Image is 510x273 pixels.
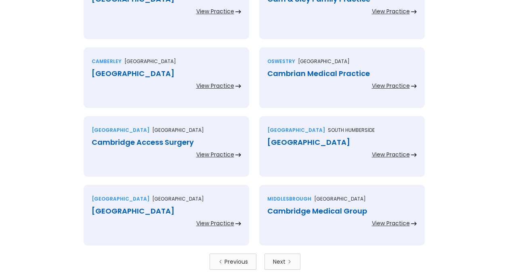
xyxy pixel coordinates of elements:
a: Previous Page [210,254,256,270]
a: [GEOGRAPHIC_DATA][GEOGRAPHIC_DATA]Cambridge Access SurgeryView Practice [84,116,249,185]
div: Next [273,258,285,266]
div: Previous [225,258,248,266]
div: View Practice [372,82,410,90]
p: [GEOGRAPHIC_DATA] [124,57,176,66]
div: Cambridge Access Surgery [92,138,241,146]
div: View Practice [196,219,234,227]
div: View Practice [372,150,410,159]
div: List [84,254,427,270]
a: Next Page [264,254,300,270]
div: View Practice [196,82,234,90]
a: [GEOGRAPHIC_DATA][GEOGRAPHIC_DATA][GEOGRAPHIC_DATA]View Practice [84,185,249,254]
a: Oswestry[GEOGRAPHIC_DATA]Cambrian Medical PracticeView Practice [259,47,425,116]
div: Cambrian Medical Practice [267,70,417,78]
p: [GEOGRAPHIC_DATA] [152,126,204,134]
div: [GEOGRAPHIC_DATA] [92,195,149,203]
div: [GEOGRAPHIC_DATA] [92,70,241,78]
div: Camberley [92,57,122,66]
a: Middlesbrough[GEOGRAPHIC_DATA]Cambridge Medical GroupView Practice [259,185,425,254]
div: [GEOGRAPHIC_DATA] [92,126,149,134]
div: Middlesbrough [267,195,311,203]
div: View Practice [372,7,410,15]
div: Cambridge Medical Group [267,207,417,215]
a: Camberley[GEOGRAPHIC_DATA][GEOGRAPHIC_DATA]View Practice [84,47,249,116]
div: View Practice [372,219,410,227]
div: [GEOGRAPHIC_DATA] [92,207,241,215]
div: View Practice [196,150,234,159]
div: [GEOGRAPHIC_DATA] [267,138,417,146]
p: South humberside [328,126,375,134]
p: [GEOGRAPHIC_DATA] [152,195,204,203]
div: View Practice [196,7,234,15]
p: [GEOGRAPHIC_DATA] [314,195,366,203]
div: [GEOGRAPHIC_DATA] [267,126,325,134]
div: Oswestry [267,57,295,66]
a: [GEOGRAPHIC_DATA]South humberside[GEOGRAPHIC_DATA]View Practice [259,116,425,185]
p: [GEOGRAPHIC_DATA] [298,57,350,66]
